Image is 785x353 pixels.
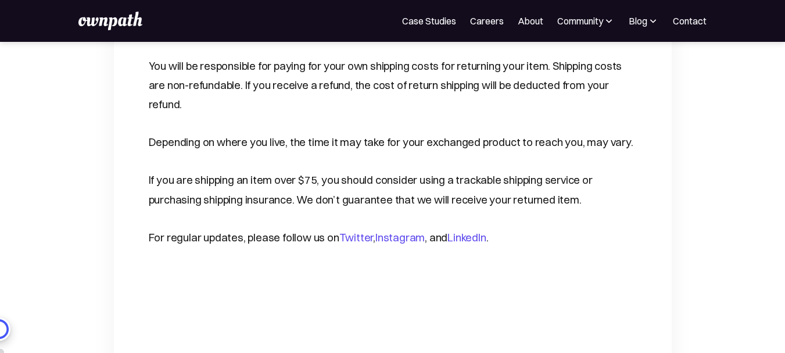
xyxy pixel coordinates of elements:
[149,228,637,247] p: For regular updates, please follow us on , , and .
[375,231,425,244] a: Instagram
[149,170,637,209] p: If you are shipping an item over $75, you should consider using a trackable shipping service or p...
[470,14,504,28] a: Careers
[557,14,603,28] div: Community
[149,56,637,114] p: You will be responsible for paying for your own shipping costs for returning your item. Shipping ...
[447,231,486,244] a: LinkedIn
[557,14,615,28] div: Community
[402,14,456,28] a: Case Studies
[629,14,647,28] div: Blog
[518,14,543,28] a: About
[339,231,374,244] a: Twitter
[629,14,659,28] div: Blog
[673,14,707,28] a: Contact
[149,266,637,285] p: ​
[149,133,637,152] p: Depending on where you live, the time it may take for your exchanged product to reach you, may vary.
[149,304,637,323] p: ‍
